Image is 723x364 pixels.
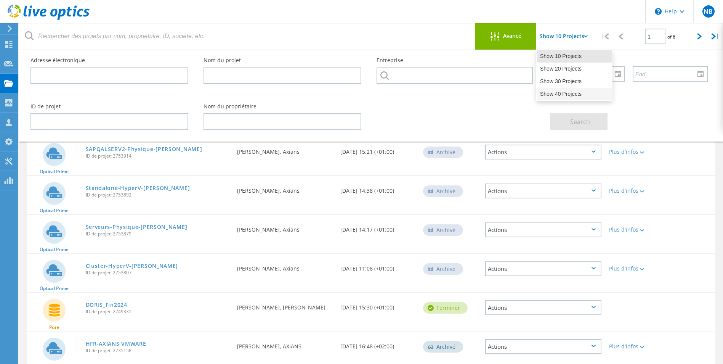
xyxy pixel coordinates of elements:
label: Nom du propriétaire [204,104,361,109]
span: ID de projet: 2753879 [86,232,230,236]
div: Show 30 Projects [537,75,612,88]
input: End [633,66,702,81]
a: SAPQALSERV2-Physique-[PERSON_NAME] [86,147,202,152]
span: ID de projet: 2753807 [86,271,230,275]
span: Avancé [503,33,521,39]
div: [PERSON_NAME], AXIANS [233,332,337,357]
div: Archivé [423,263,463,275]
div: [PERSON_NAME], Axians [233,137,337,162]
div: Actions [485,222,601,237]
span: Optical Prime [40,169,69,174]
span: Optical Prime [40,208,69,213]
div: Actions [485,261,601,276]
label: Nom du projet [204,58,361,63]
div: Show 10 Projects [537,50,612,63]
span: of 6 [667,34,675,40]
div: Plus d'infos [609,227,657,232]
a: Serveurs-Physique-[PERSON_NAME] [86,224,188,230]
div: Actions [485,339,601,354]
div: [DATE] 14:38 (+01:00) [337,176,419,201]
label: Date de création [550,58,708,63]
span: ID de projet: 2749331 [86,309,230,314]
div: Plus d'infos [609,266,657,271]
svg: \n [655,8,662,15]
div: Show 40 Projects [537,88,612,100]
span: ID de projet: 2753892 [86,193,230,197]
div: Terminer [423,302,468,314]
div: [PERSON_NAME], [PERSON_NAME] [233,293,337,318]
div: Show 20 Projects [537,63,612,75]
input: Rechercher des projets par nom, propriétaire, ID, société, etc. [19,23,476,50]
label: Adresse électronique [30,58,188,63]
button: Search [550,113,608,130]
label: ID de projet [30,104,188,109]
a: HFR-AXIANS VMWARE [86,341,146,346]
div: Actions [485,300,601,315]
div: [DATE] 16:48 (+02:00) [337,332,419,357]
div: Plus d'infos [609,344,657,349]
div: | [707,23,723,50]
div: [PERSON_NAME], Axians [233,215,337,240]
div: Archivé [423,147,463,158]
a: DORIS_Fin2024 [86,302,127,308]
a: Standalone-HyperV-[PERSON_NAME] [86,185,190,191]
span: Optical Prime [40,247,69,252]
span: ID de projet: 2735158 [86,348,230,353]
div: | [597,23,613,50]
a: Live Optics Dashboard [8,16,90,21]
div: [DATE] 14:17 (+01:00) [337,215,419,240]
span: Search [570,118,590,126]
div: [PERSON_NAME], Axians [233,254,337,279]
div: Archivé [423,185,463,197]
label: Entreprise [377,58,534,63]
div: Archivé [423,224,463,236]
div: [DATE] 15:21 (+01:00) [337,137,419,162]
div: Plus d'infos [609,188,657,193]
span: NB [704,8,713,14]
div: [PERSON_NAME], Axians [233,176,337,201]
div: Actions [485,145,601,159]
div: [DATE] 15:30 (+01:00) [337,293,419,318]
div: [DATE] 11:08 (+01:00) [337,254,419,279]
a: Cluster-HyperV-[PERSON_NAME] [86,263,178,269]
span: Optical Prime [40,286,69,291]
span: Pure [49,325,59,330]
div: Plus d'infos [609,149,657,155]
span: ID de projet: 2753914 [86,154,230,158]
div: Archivé [423,341,463,353]
div: Actions [485,184,601,198]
